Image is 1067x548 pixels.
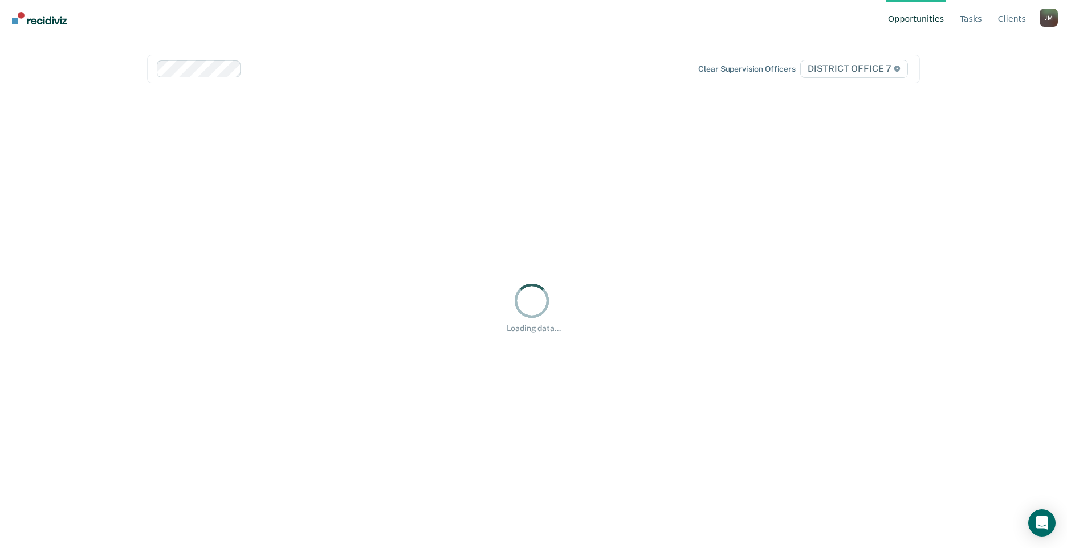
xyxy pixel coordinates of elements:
[1040,9,1058,27] div: J M
[1028,509,1056,537] div: Open Intercom Messenger
[800,60,908,78] span: DISTRICT OFFICE 7
[12,12,67,24] img: Recidiviz
[507,324,561,333] div: Loading data...
[1040,9,1058,27] button: Profile dropdown button
[698,64,795,74] div: Clear supervision officers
